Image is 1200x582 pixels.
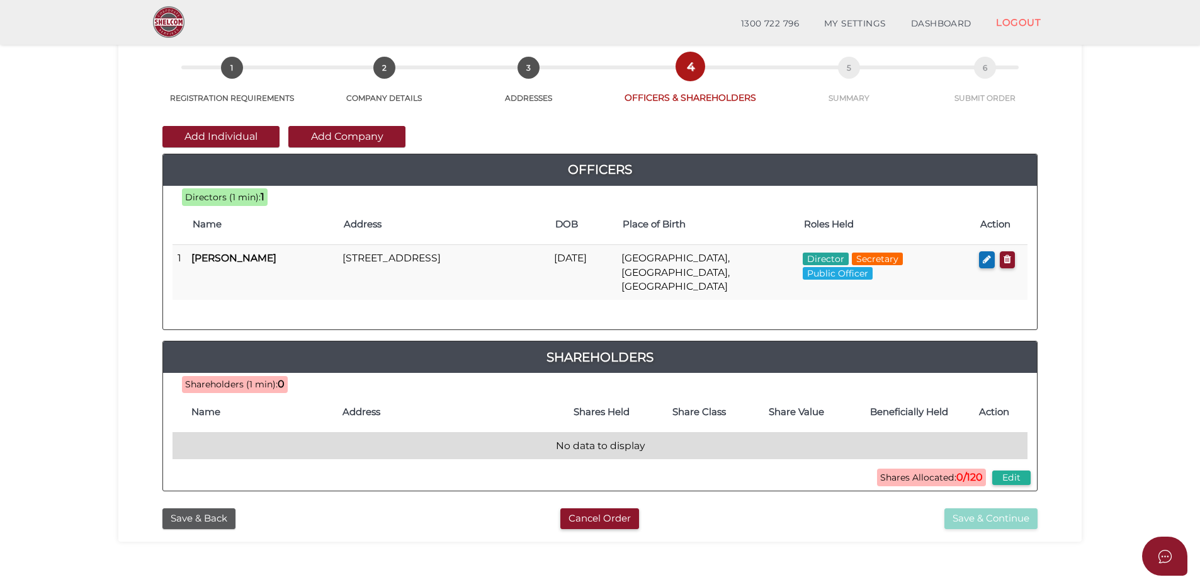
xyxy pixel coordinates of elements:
button: Cancel Order [560,508,639,529]
b: 0 [278,378,285,390]
h4: Place of Birth [623,219,791,230]
span: Secretary [852,253,903,265]
a: 1REGISTRATION REQUIREMENTS [150,71,314,103]
button: Save & Back [162,508,235,529]
a: Shareholders [163,347,1037,367]
span: Public Officer [803,267,873,280]
span: 2 [373,57,395,79]
span: 3 [518,57,540,79]
h4: Roles Held [804,219,968,230]
a: 2COMPANY DETAILS [314,71,455,103]
td: [STREET_ADDRESS] [337,245,549,300]
span: Shares Allocated: [877,469,986,486]
a: 5SUMMARY [778,71,919,103]
h4: Address [344,219,543,230]
span: 4 [679,55,701,77]
h4: Name [191,407,330,418]
h4: Action [979,407,1021,418]
a: 1300 722 796 [728,11,812,37]
a: MY SETTINGS [812,11,898,37]
a: 4OFFICERS & SHAREHOLDERS [603,69,778,104]
button: Add Individual [162,126,280,147]
td: [DATE] [549,245,616,300]
a: DASHBOARD [898,11,984,37]
h4: Share Value [754,407,839,418]
button: Open asap [1142,537,1187,576]
a: LOGOUT [983,9,1053,35]
td: No data to display [173,432,1027,459]
td: [GEOGRAPHIC_DATA], [GEOGRAPHIC_DATA], [GEOGRAPHIC_DATA] [616,245,797,300]
span: 1 [221,57,243,79]
h4: Beneficially Held [851,407,966,418]
span: 5 [838,57,860,79]
a: Officers [163,159,1037,180]
h4: Shares Held [559,407,644,418]
h4: Share Class [657,407,742,418]
h4: Name [193,219,331,230]
button: Edit [992,471,1031,485]
a: 6SUBMIT ORDER [920,71,1050,103]
h4: DOB [555,219,610,230]
b: 1 [261,191,264,203]
span: 6 [974,57,996,79]
button: Save & Continue [944,508,1038,529]
td: 1 [173,245,186,300]
b: [PERSON_NAME] [191,252,276,264]
span: Directors (1 min): [185,191,261,203]
span: Shareholders (1 min): [185,379,278,390]
b: 0/120 [956,471,983,483]
h4: Action [980,219,1021,230]
a: 3ADDRESSES [455,71,603,103]
span: Director [803,253,849,265]
button: Add Company [288,126,405,147]
h4: Address [342,407,546,418]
